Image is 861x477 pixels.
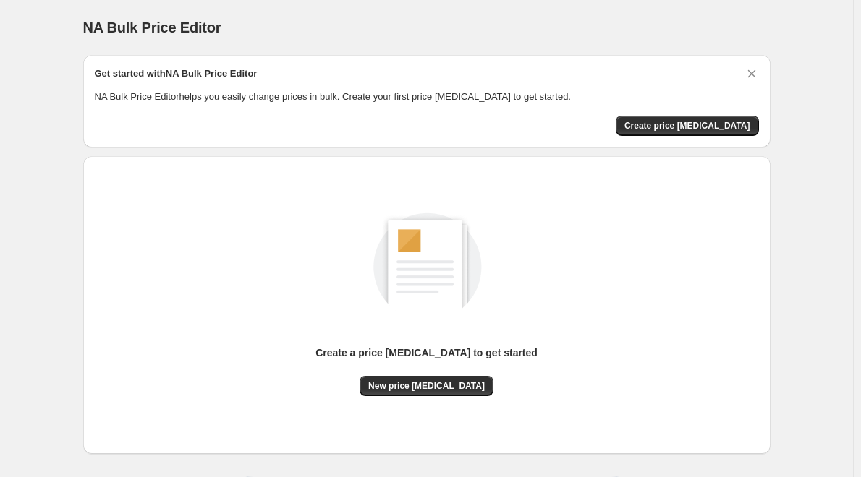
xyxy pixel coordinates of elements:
[95,66,258,81] h2: Get started with NA Bulk Price Editor
[616,116,759,136] button: Create price change job
[624,120,750,132] span: Create price [MEDICAL_DATA]
[745,66,759,81] button: Dismiss card
[315,345,538,360] p: Create a price [MEDICAL_DATA] to get started
[368,380,485,392] span: New price [MEDICAL_DATA]
[95,90,759,104] p: NA Bulk Price Editor helps you easily change prices in bulk. Create your first price [MEDICAL_DAT...
[360,376,493,396] button: New price [MEDICAL_DATA]
[83,20,221,35] span: NA Bulk Price Editor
